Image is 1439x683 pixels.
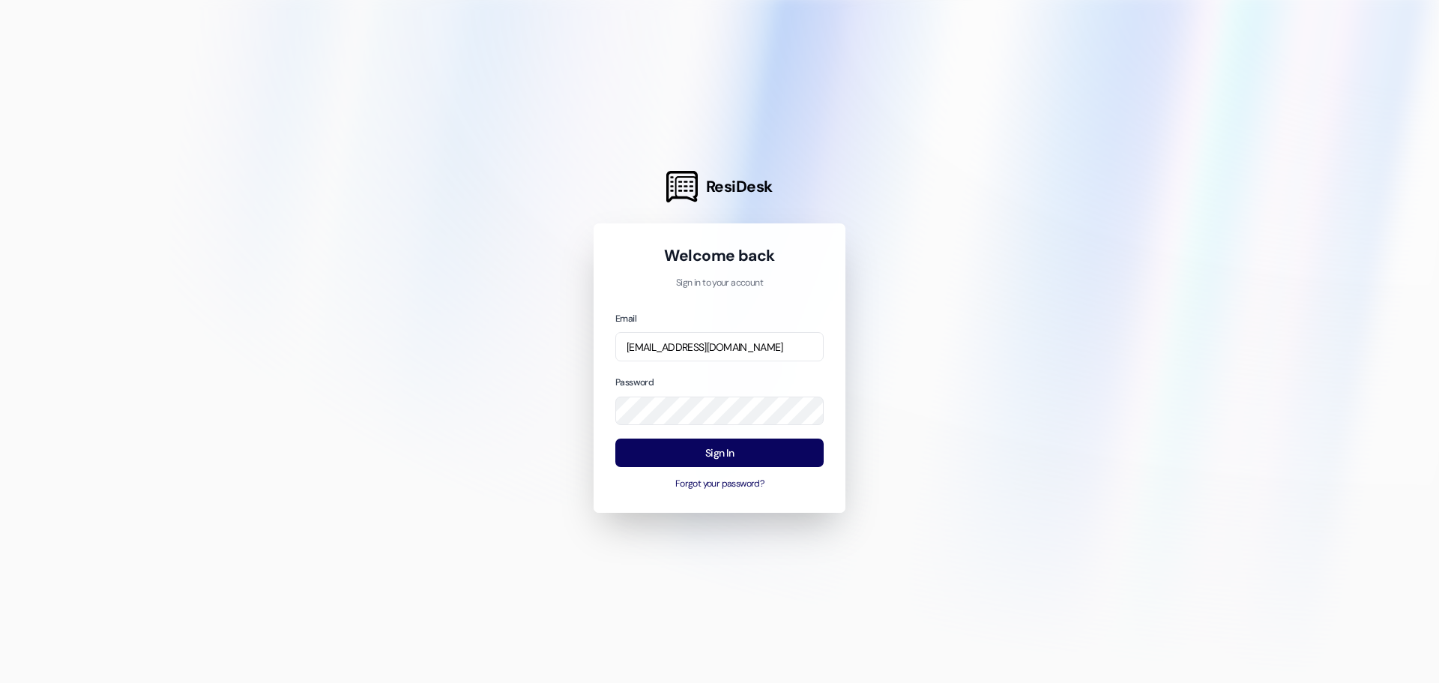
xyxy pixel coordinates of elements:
[706,176,773,197] span: ResiDesk
[615,478,824,491] button: Forgot your password?
[666,171,698,202] img: ResiDesk Logo
[615,313,636,325] label: Email
[615,245,824,266] h1: Welcome back
[615,376,654,388] label: Password
[615,332,824,361] input: name@example.com
[615,439,824,468] button: Sign In
[615,277,824,290] p: Sign in to your account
